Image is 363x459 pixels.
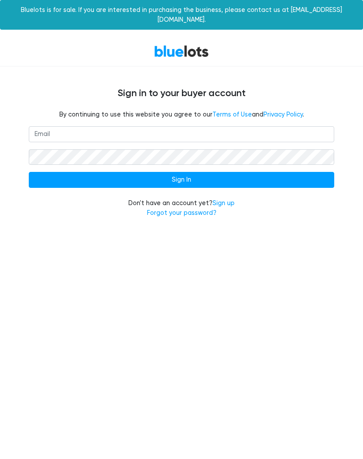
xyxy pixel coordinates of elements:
[212,199,235,207] a: Sign up
[147,209,216,217] a: Forgot your password?
[29,198,334,218] div: Don't have an account yet?
[154,45,209,58] a: BlueLots
[29,172,334,188] input: Sign In
[29,88,334,99] h4: Sign in to your buyer account
[212,111,252,118] a: Terms of Use
[29,126,334,142] input: Email
[263,111,303,118] a: Privacy Policy
[29,110,334,120] fieldset: By continuing to use this website you agree to our and .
